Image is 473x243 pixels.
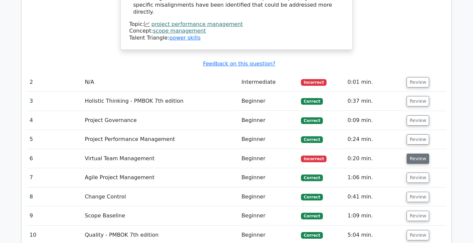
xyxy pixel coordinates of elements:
[82,206,239,225] td: Scope Baseline
[301,79,327,86] span: Incorrect
[82,130,239,149] td: Project Performance Management
[407,115,429,126] button: Review
[407,211,429,221] button: Review
[239,130,299,149] td: Beginner
[151,21,243,27] a: project performance management
[169,35,201,41] a: power skills
[345,206,404,225] td: 1:09 min.
[27,130,82,149] td: 5
[301,194,323,200] span: Correct
[301,98,323,105] span: Correct
[239,149,299,168] td: Beginner
[203,61,275,67] a: Feedback on this question?
[407,230,429,240] button: Review
[82,73,239,92] td: N/A
[129,21,344,28] div: Topic:
[345,92,404,111] td: 0:37 min.
[27,111,82,130] td: 4
[153,28,206,34] a: scope management
[82,149,239,168] td: Virtual Team Management
[27,187,82,206] td: 8
[239,111,299,130] td: Beginner
[407,154,429,164] button: Review
[239,168,299,187] td: Beginner
[345,73,404,92] td: 0:01 min.
[345,149,404,168] td: 0:20 min.
[27,92,82,111] td: 3
[407,96,429,106] button: Review
[407,134,429,145] button: Review
[301,232,323,239] span: Correct
[82,111,239,130] td: Project Governance
[27,168,82,187] td: 7
[82,92,239,111] td: Holistic Thinking - PMBOK 7th edition
[301,213,323,219] span: Correct
[239,92,299,111] td: Beginner
[345,111,404,130] td: 0:09 min.
[407,173,429,183] button: Review
[345,187,404,206] td: 0:41 min.
[27,73,82,92] td: 2
[239,73,299,92] td: Intermediate
[301,175,323,181] span: Correct
[407,77,429,87] button: Review
[301,156,327,162] span: Incorrect
[301,136,323,143] span: Correct
[239,206,299,225] td: Beginner
[129,28,344,35] div: Concept:
[301,117,323,124] span: Correct
[82,168,239,187] td: Agile Project Management
[345,130,404,149] td: 0:24 min.
[345,168,404,187] td: 1:06 min.
[27,149,82,168] td: 6
[239,187,299,206] td: Beginner
[27,206,82,225] td: 9
[82,187,239,206] td: Change Control
[129,21,344,42] div: Talent Triangle:
[407,192,429,202] button: Review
